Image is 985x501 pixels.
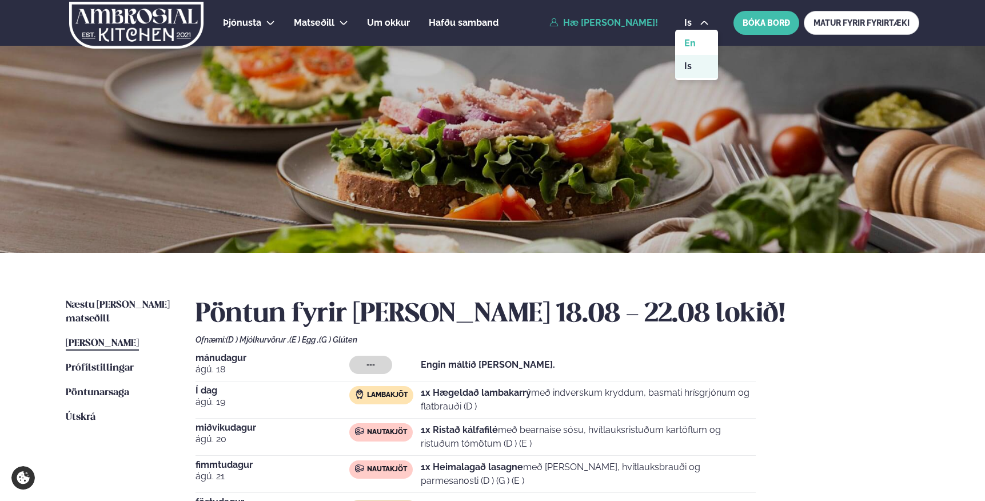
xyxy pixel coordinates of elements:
a: en [675,32,718,55]
span: Pöntunarsaga [66,388,129,397]
h2: Pöntun fyrir [PERSON_NAME] 18.08 - 22.08 lokið! [196,299,919,331]
span: Nautakjöt [367,428,407,437]
button: is [675,18,718,27]
span: (E ) Egg , [289,335,319,344]
p: með [PERSON_NAME], hvítlauksbrauði og parmesanosti (D ) (G ) (E ) [421,460,756,488]
a: Hæ [PERSON_NAME]! [549,18,658,28]
span: Hafðu samband [429,17,499,28]
span: ágú. 21 [196,470,349,483]
span: is [684,18,695,27]
span: Næstu [PERSON_NAME] matseðill [66,300,170,324]
div: Ofnæmi: [196,335,919,344]
span: Þjónusta [223,17,261,28]
p: með indverskum kryddum, basmati hrísgrjónum og flatbrauði (D ) [421,386,756,413]
span: [PERSON_NAME] [66,339,139,348]
img: beef.svg [355,464,364,473]
span: --- [366,360,375,369]
span: Útskrá [66,412,95,422]
a: [PERSON_NAME] [66,337,139,351]
img: logo [68,2,205,49]
span: Í dag [196,386,349,395]
span: (G ) Glúten [319,335,357,344]
span: (D ) Mjólkurvörur , [226,335,289,344]
span: ágú. 19 [196,395,349,409]
a: Um okkur [367,16,410,30]
a: Þjónusta [223,16,261,30]
span: Um okkur [367,17,410,28]
a: MATUR FYRIR FYRIRTÆKI [804,11,919,35]
a: is [675,55,718,78]
a: Pöntunarsaga [66,386,129,400]
span: ágú. 18 [196,363,349,376]
span: Nautakjöt [367,465,407,474]
button: BÓKA BORÐ [733,11,799,35]
img: beef.svg [355,427,364,436]
span: mánudagur [196,353,349,363]
a: Cookie settings [11,466,35,490]
span: Prófílstillingar [66,363,134,373]
span: Lambakjöt [367,391,408,400]
img: Lamb.svg [355,389,364,399]
a: Prófílstillingar [66,361,134,375]
p: með bearnaise sósu, hvítlauksristuðum kartöflum og ristuðum tómötum (D ) (E ) [421,423,756,451]
a: Matseðill [294,16,334,30]
span: Matseðill [294,17,334,28]
span: miðvikudagur [196,423,349,432]
a: Hafðu samband [429,16,499,30]
strong: 1x Ristað kálfafilé [421,424,498,435]
strong: 1x Hægeldað lambakarrý [421,387,531,398]
a: Útskrá [66,411,95,424]
strong: Engin máltíð [PERSON_NAME]. [421,359,555,370]
span: fimmtudagur [196,460,349,470]
strong: 1x Heimalagað lasagne [421,462,523,472]
span: ágú. 20 [196,432,349,446]
a: Næstu [PERSON_NAME] matseðill [66,299,173,326]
